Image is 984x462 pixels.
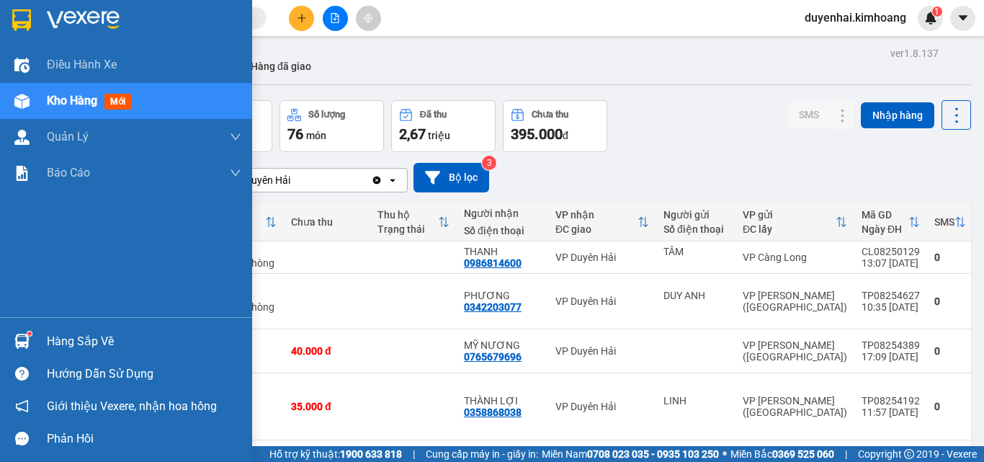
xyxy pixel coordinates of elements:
[793,9,918,27] span: duyenhai.kimhoang
[532,110,568,120] div: Chưa thu
[924,12,937,25] img: icon-new-feature
[663,246,728,257] div: TÂM
[363,13,373,23] span: aim
[387,174,398,186] svg: open
[306,130,326,141] span: món
[932,6,942,17] sup: 1
[279,100,384,152] button: Số lượng76món
[291,345,363,357] div: 40.000 đ
[511,125,563,143] span: 395.000
[555,401,649,412] div: VP Duyên Hải
[14,130,30,145] img: warehouse-icon
[15,432,29,445] span: message
[47,55,117,74] span: Điều hành xe
[377,209,438,221] div: Thu hộ
[14,94,30,109] img: warehouse-icon
[292,173,293,187] input: Selected VP Duyên Hải.
[14,58,30,73] img: warehouse-icon
[862,339,920,351] div: TP08254389
[464,395,541,407] div: THÀNH LỢI
[735,203,854,241] th: Toggle SortBy
[230,167,241,179] span: down
[464,257,522,269] div: 0986814600
[464,339,541,351] div: MỸ NƯƠNG
[27,332,32,336] sup: 1
[772,448,834,460] strong: 0369 525 060
[230,131,241,143] span: down
[934,252,966,263] div: 0
[464,290,541,301] div: PHƯƠNG
[464,351,522,363] div: 0765679696
[291,401,363,412] div: 35.000 đ
[428,130,450,141] span: triệu
[950,6,975,31] button: caret-down
[47,363,241,385] div: Hướng dẫn sử dụng
[291,216,363,228] div: Chưa thu
[356,6,381,31] button: aim
[845,446,847,462] span: |
[239,49,323,84] button: Hàng đã giao
[426,446,538,462] span: Cung cấp máy in - giấy in:
[47,397,217,415] span: Giới thiệu Vexere, nhận hoa hồng
[743,395,847,418] div: VP [PERSON_NAME] ([GEOGRAPHIC_DATA])
[47,164,90,182] span: Báo cáo
[663,290,728,301] div: DUY ANH
[287,125,303,143] span: 76
[663,209,728,221] div: Người gửi
[862,223,908,235] div: Ngày ĐH
[743,252,847,263] div: VP Càng Long
[934,296,966,307] div: 0
[377,223,438,235] div: Trạng thái
[890,45,939,61] div: ver 1.8.137
[743,209,836,221] div: VP gửi
[104,94,131,110] span: mới
[663,223,728,235] div: Số điện thoại
[927,203,973,241] th: Toggle SortBy
[934,401,966,412] div: 0
[47,331,241,352] div: Hàng sắp về
[323,6,348,31] button: file-add
[861,102,934,128] button: Nhập hàng
[555,252,649,263] div: VP Duyên Hải
[663,395,728,407] div: LINH
[862,246,920,257] div: CL08250129
[542,446,719,462] span: Miền Nam
[464,225,541,236] div: Số điện thoại
[862,290,920,301] div: TP08254627
[47,428,241,450] div: Phản hồi
[862,395,920,407] div: TP08254192
[464,208,541,219] div: Người nhận
[555,296,649,307] div: VP Duyên Hải
[371,174,383,186] svg: Clear value
[370,203,457,241] th: Toggle SortBy
[464,246,541,257] div: THANH
[862,301,920,313] div: 10:35 [DATE]
[904,449,914,459] span: copyright
[548,203,656,241] th: Toggle SortBy
[862,209,908,221] div: Mã GD
[464,407,522,418] div: 0358868038
[854,203,927,241] th: Toggle SortBy
[12,9,31,31] img: logo-vxr
[420,110,447,120] div: Đã thu
[957,12,970,25] span: caret-down
[482,156,496,170] sup: 3
[399,125,426,143] span: 2,67
[47,128,89,146] span: Quản Lý
[934,345,966,357] div: 0
[743,223,836,235] div: ĐC lấy
[934,6,939,17] span: 1
[555,345,649,357] div: VP Duyên Hải
[413,446,415,462] span: |
[934,216,954,228] div: SMS
[14,334,30,349] img: warehouse-icon
[230,173,290,187] div: VP Duyên Hải
[289,6,314,31] button: plus
[555,223,638,235] div: ĐC giao
[555,209,638,221] div: VP nhận
[330,13,340,23] span: file-add
[587,448,719,460] strong: 0708 023 035 - 0935 103 250
[862,257,920,269] div: 13:07 [DATE]
[15,367,29,381] span: question-circle
[862,407,920,418] div: 11:57 [DATE]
